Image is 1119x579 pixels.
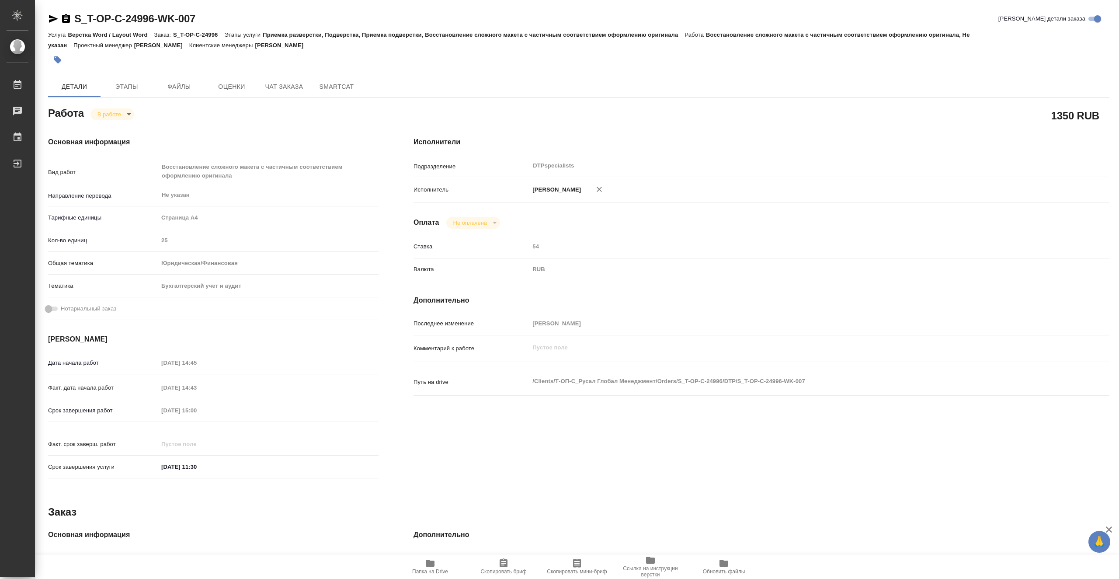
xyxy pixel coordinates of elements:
[106,81,148,92] span: Этапы
[154,31,173,38] p: Заказ:
[1092,533,1107,551] span: 🙏
[414,295,1109,306] h4: Дополнительно
[529,374,1051,389] textarea: /Clients/Т-ОП-С_Русал Глобал Менеджмент/Orders/S_T-OP-C-24996/DTP/S_T-OP-C-24996-WK-007
[48,334,379,345] h4: [PERSON_NAME]
[412,569,448,575] span: Папка на Drive
[61,14,71,24] button: Скопировать ссылку
[480,569,526,575] span: Скопировать бриф
[158,210,379,225] div: Страница А4
[158,552,379,565] input: Пустое поле
[48,463,158,471] p: Срок завершения услуги
[529,552,1051,565] input: Пустое поле
[590,180,609,199] button: Удалить исполнителя
[414,378,529,387] p: Путь на drive
[95,111,124,118] button: В работе
[529,240,1051,253] input: Пустое поле
[414,265,529,274] p: Валюта
[173,31,224,38] p: S_T-OP-C-24996
[414,319,529,328] p: Последнее изменение
[414,344,529,353] p: Комментарий к работе
[414,554,529,563] p: Путь на drive
[263,31,685,38] p: Приемка разверстки, Подверстка, Приемка подверстки, Восстановление сложного макета с частичным со...
[158,404,235,417] input: Пустое поле
[68,31,154,38] p: Верстка Word / Layout Word
[255,42,310,49] p: [PERSON_NAME]
[414,137,1109,147] h4: Исполнители
[158,256,379,271] div: Юридическая/Финансовая
[614,555,687,579] button: Ссылка на инструкции верстки
[529,185,581,194] p: [PERSON_NAME]
[158,234,379,247] input: Пустое поле
[48,14,59,24] button: Скопировать ссылку для ЯМессенджера
[158,438,235,450] input: Пустое поле
[73,42,134,49] p: Проектный менеджер
[48,554,158,563] p: Код заказа
[158,356,235,369] input: Пустое поле
[547,569,607,575] span: Скопировать мини-бриф
[48,50,67,70] button: Добавить тэг
[48,192,158,200] p: Направление перевода
[48,440,158,449] p: Факт. срок заверш. работ
[414,530,1109,540] h4: Дополнительно
[48,384,158,392] p: Факт. дата начала работ
[48,359,158,367] p: Дата начала работ
[529,317,1051,330] input: Пустое поле
[467,555,540,579] button: Скопировать бриф
[48,505,76,519] h2: Заказ
[414,217,439,228] h4: Оплата
[158,81,200,92] span: Файлы
[414,242,529,251] p: Ставка
[53,81,95,92] span: Детали
[134,42,189,49] p: [PERSON_NAME]
[158,279,379,293] div: Бухгалтерский учет и аудит
[48,168,158,177] p: Вид работ
[1088,531,1110,553] button: 🙏
[414,185,529,194] p: Исполнитель
[189,42,255,49] p: Клиентские менеджеры
[446,217,500,229] div: В работе
[48,137,379,147] h4: Основная информация
[48,282,158,290] p: Тематика
[158,460,235,473] input: ✎ Введи что-нибудь
[687,555,761,579] button: Обновить файлы
[414,162,529,171] p: Подразделение
[74,13,195,24] a: S_T-OP-C-24996-WK-007
[619,565,682,578] span: Ссылка на инструкции верстки
[529,262,1051,277] div: RUB
[48,259,158,268] p: Общая тематика
[998,14,1085,23] span: [PERSON_NAME] детали заказа
[263,81,305,92] span: Чат заказа
[48,530,379,540] h4: Основная информация
[48,406,158,415] p: Срок завершения работ
[316,81,358,92] span: SmartCat
[211,81,253,92] span: Оценки
[48,105,84,120] h2: Работа
[90,108,134,120] div: В работе
[158,381,235,394] input: Пустое поле
[48,236,158,245] p: Кол-во единиц
[48,31,68,38] p: Услуга
[224,31,263,38] p: Этапы услуги
[451,219,490,227] button: Не оплачена
[48,213,158,222] p: Тарифные единицы
[703,569,745,575] span: Обновить файлы
[1051,108,1099,123] h2: 1350 RUB
[540,555,614,579] button: Скопировать мини-бриф
[393,555,467,579] button: Папка на Drive
[685,31,706,38] p: Работа
[61,304,116,313] span: Нотариальный заказ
